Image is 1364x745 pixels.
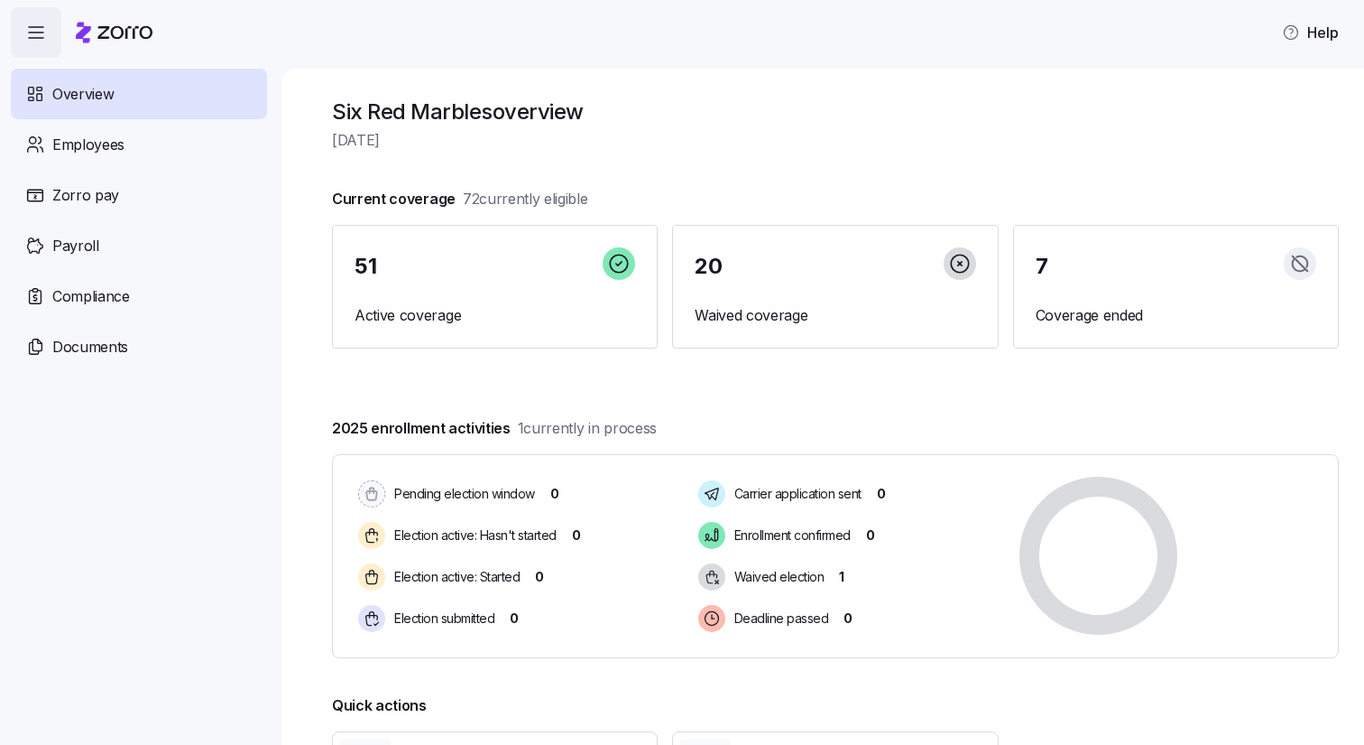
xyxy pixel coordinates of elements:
[52,134,124,156] span: Employees
[389,526,557,545] span: Election active: Hasn't started
[535,568,544,586] span: 0
[332,417,657,440] span: 2025 enrollment activities
[729,526,851,545] span: Enrollment confirmed
[1036,256,1048,277] span: 7
[877,485,886,503] span: 0
[572,526,581,545] span: 0
[52,285,130,308] span: Compliance
[332,694,427,717] span: Quick actions
[729,610,829,628] span: Deadline passed
[463,188,588,210] span: 72 currently eligible
[332,98,1339,126] h1: Six Red Marbles overview
[11,170,267,220] a: Zorro pay
[1282,22,1339,43] span: Help
[389,485,535,503] span: Pending election window
[355,256,376,277] span: 51
[52,184,119,207] span: Zorro pay
[866,526,875,545] span: 0
[389,568,520,586] span: Election active: Started
[839,568,844,586] span: 1
[729,485,862,503] span: Carrier application sent
[332,129,1339,152] span: [DATE]
[550,485,559,503] span: 0
[332,188,588,210] span: Current coverage
[518,417,657,440] span: 1 currently in process
[11,271,267,321] a: Compliance
[11,220,267,271] a: Payroll
[11,69,267,119] a: Overview
[52,336,128,359] span: Documents
[1036,304,1316,327] span: Coverage ended
[389,610,494,628] span: Election submitted
[355,304,635,327] span: Active coverage
[843,610,852,628] span: 0
[52,83,114,106] span: Overview
[510,610,519,628] span: 0
[729,568,825,586] span: Waived election
[11,119,267,170] a: Employees
[1267,14,1353,51] button: Help
[52,235,99,257] span: Payroll
[695,256,722,277] span: 20
[695,304,975,327] span: Waived coverage
[11,321,267,372] a: Documents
